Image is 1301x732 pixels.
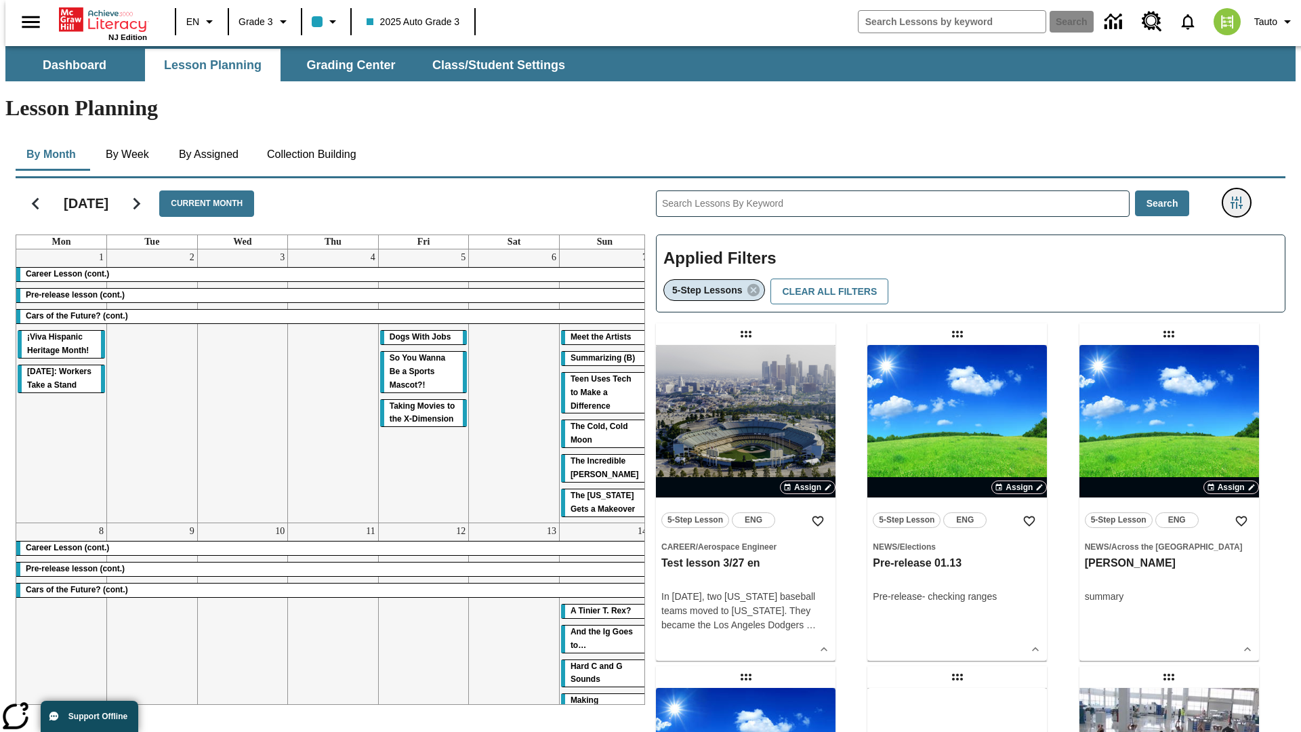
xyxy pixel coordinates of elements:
[16,542,650,555] div: Career Lesson (cont.)
[180,9,224,34] button: Language: EN, Select a language
[458,249,468,266] a: September 5, 2025
[16,584,650,597] div: Cars of the Future? (cont.)
[469,523,560,727] td: September 13, 2025
[635,523,650,540] a: September 14, 2025
[947,666,968,688] div: Draggable lesson: Test regular lesson
[561,660,648,687] div: Hard C and G Sounds
[390,353,445,390] span: So You Wanna Be a Sports Mascot?!
[571,332,632,342] span: Meet the Artists
[867,345,1047,661] div: lesson details
[68,712,127,721] span: Support Offline
[745,513,762,527] span: ENG
[59,6,147,33] a: Home
[288,249,379,523] td: September 4, 2025
[900,542,936,552] span: Elections
[661,542,696,552] span: Career
[1111,542,1243,552] span: Across the [GEOGRAPHIC_DATA]
[879,513,934,527] span: 5-Step Lesson
[18,365,105,392] div: Labor Day: Workers Take a Stand
[1158,323,1180,345] div: Draggable lesson: olga inkwell
[380,400,468,427] div: Taking Movies to the X-Dimension
[656,345,835,661] div: lesson details
[26,564,125,573] span: Pre-release lesson (cont.)
[780,481,835,494] button: Assign Choose Dates
[561,352,648,365] div: Summarizing (B)
[505,235,523,249] a: Saturday
[94,138,161,171] button: By Week
[380,352,468,392] div: So You Wanna Be a Sports Mascot?!
[947,323,968,345] div: Draggable lesson: Pre-release 01.13
[421,49,576,81] button: Class/Student Settings
[561,373,648,413] div: Teen Uses Tech to Make a Difference
[806,619,816,630] span: …
[571,627,633,650] span: And the Ig Goes to…
[96,523,106,540] a: September 8, 2025
[64,195,108,211] h2: [DATE]
[469,249,560,523] td: September 6, 2025
[991,481,1047,494] button: Assign Choose Dates
[283,49,419,81] button: Grading Center
[770,279,888,305] button: Clear All Filters
[873,556,1041,571] h3: Pre-release 01.13
[16,268,650,281] div: Career Lesson (cont.)
[107,523,198,727] td: September 9, 2025
[1085,590,1254,604] div: summary
[26,585,128,594] span: Cars of the Future? (cont.)
[571,695,615,718] span: Making Predictions
[5,96,1296,121] h1: Lesson Planning
[1006,481,1033,493] span: Assign
[1096,3,1134,41] a: Data Center
[571,456,639,479] span: The Incredible Kellee Edwards
[571,353,635,363] span: Summarizing (B)
[1085,556,1254,571] h3: olga inkwell
[187,523,197,540] a: September 9, 2025
[667,513,723,527] span: 5-Step Lesson
[561,489,648,516] div: The Missouri Gets a Makeover
[544,523,559,540] a: September 13, 2025
[230,235,254,249] a: Wednesday
[288,523,379,727] td: September 11, 2025
[561,626,648,653] div: And the Ig Goes to…
[672,285,742,296] span: 5-Step Lessons
[873,590,1041,604] div: Pre-release- checking ranges
[1249,9,1301,34] button: Profile/Settings
[119,186,154,221] button: Next
[1085,542,1109,552] span: News
[18,186,53,221] button: Previous
[661,556,830,571] h3: Test lesson 3/27 en
[380,331,468,344] div: Dogs With Jobs
[661,512,729,528] button: 5-Step Lesson
[59,5,147,41] div: Home
[1223,189,1250,216] button: Filters Side menu
[107,249,198,523] td: September 2, 2025
[943,512,987,528] button: ENG
[168,138,249,171] button: By Assigned
[16,523,107,727] td: September 8, 2025
[794,481,821,493] span: Assign
[16,249,107,523] td: September 1, 2025
[1135,190,1190,217] button: Search
[187,249,197,266] a: September 2, 2025
[16,563,650,576] div: Pre-release lesson (cont.)
[1091,513,1147,527] span: 5-Step Lesson
[1203,481,1259,494] button: Assign Choose Dates
[256,138,367,171] button: Collection Building
[1254,15,1277,29] span: Tauto
[661,540,830,554] span: Topic: Career/Aerospace Engineer
[306,9,346,34] button: Class color is light blue. Change class color
[1205,4,1249,39] button: Select a new avatar
[1218,481,1245,493] span: Assign
[561,605,648,618] div: A Tinier T. Rex?
[1134,3,1170,40] a: Resource Center, Will open in new tab
[272,523,287,540] a: September 10, 2025
[1085,540,1254,554] span: Topic: News/Across the US
[367,15,460,29] span: 2025 Auto Grade 3
[873,542,897,552] span: News
[11,2,51,42] button: Open side menu
[1237,639,1258,659] button: Show Details
[322,235,344,249] a: Thursday
[1168,513,1186,527] span: ENG
[1085,512,1153,528] button: 5-Step Lesson
[26,311,128,321] span: Cars of the Future? (cont.)
[233,9,297,34] button: Grade: Grade 3, Select a grade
